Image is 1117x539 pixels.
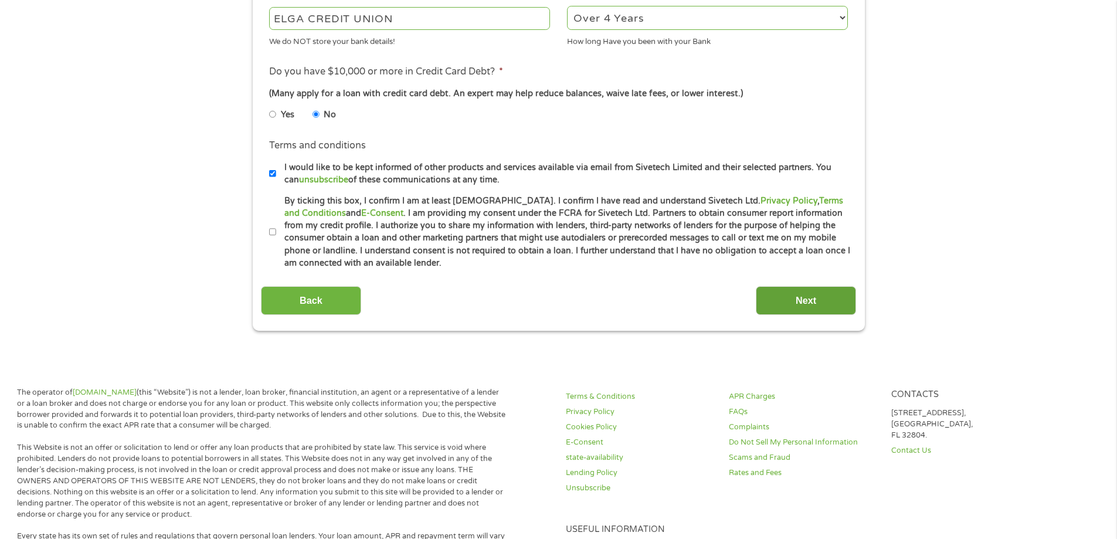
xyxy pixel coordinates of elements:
label: Yes [281,109,294,121]
a: state-availability [566,452,715,463]
a: Lending Policy [566,467,715,479]
p: [STREET_ADDRESS], [GEOGRAPHIC_DATA], FL 32804. [891,408,1040,441]
h4: Useful Information [566,524,1040,535]
p: The operator of (this “Website”) is not a lender, loan broker, financial institution, an agent or... [17,387,506,432]
h4: Contacts [891,389,1040,401]
div: How long Have you been with your Bank [567,32,848,48]
a: Scams and Fraud [729,452,878,463]
a: FAQs [729,406,878,418]
a: Terms & Conditions [566,391,715,402]
a: APR Charges [729,391,878,402]
a: Terms and Conditions [284,196,843,218]
label: By ticking this box, I confirm I am at least [DEMOGRAPHIC_DATA]. I confirm I have read and unders... [276,195,851,270]
p: This Website is not an offer or solicitation to lend or offer any loan products that are prohibit... [17,442,506,520]
div: (Many apply for a loan with credit card debt. An expert may help reduce balances, waive late fees... [269,87,847,100]
a: unsubscribe [299,175,348,185]
a: Contact Us [891,445,1040,456]
a: Privacy Policy [566,406,715,418]
a: Rates and Fees [729,467,878,479]
label: Do you have $10,000 or more in Credit Card Debt? [269,66,503,78]
input: Next [756,286,856,315]
label: I would like to be kept informed of other products and services available via email from Sivetech... [276,161,851,187]
a: Cookies Policy [566,422,715,433]
input: Back [261,286,361,315]
a: E-Consent [361,208,403,218]
label: Terms and conditions [269,140,366,152]
a: Complaints [729,422,878,433]
a: E-Consent [566,437,715,448]
a: Unsubscribe [566,483,715,494]
a: Do Not Sell My Personal Information [729,437,878,448]
a: Privacy Policy [760,196,817,206]
div: We do NOT store your bank details! [269,32,550,48]
a: [DOMAIN_NAME] [73,388,137,397]
label: No [324,109,336,121]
